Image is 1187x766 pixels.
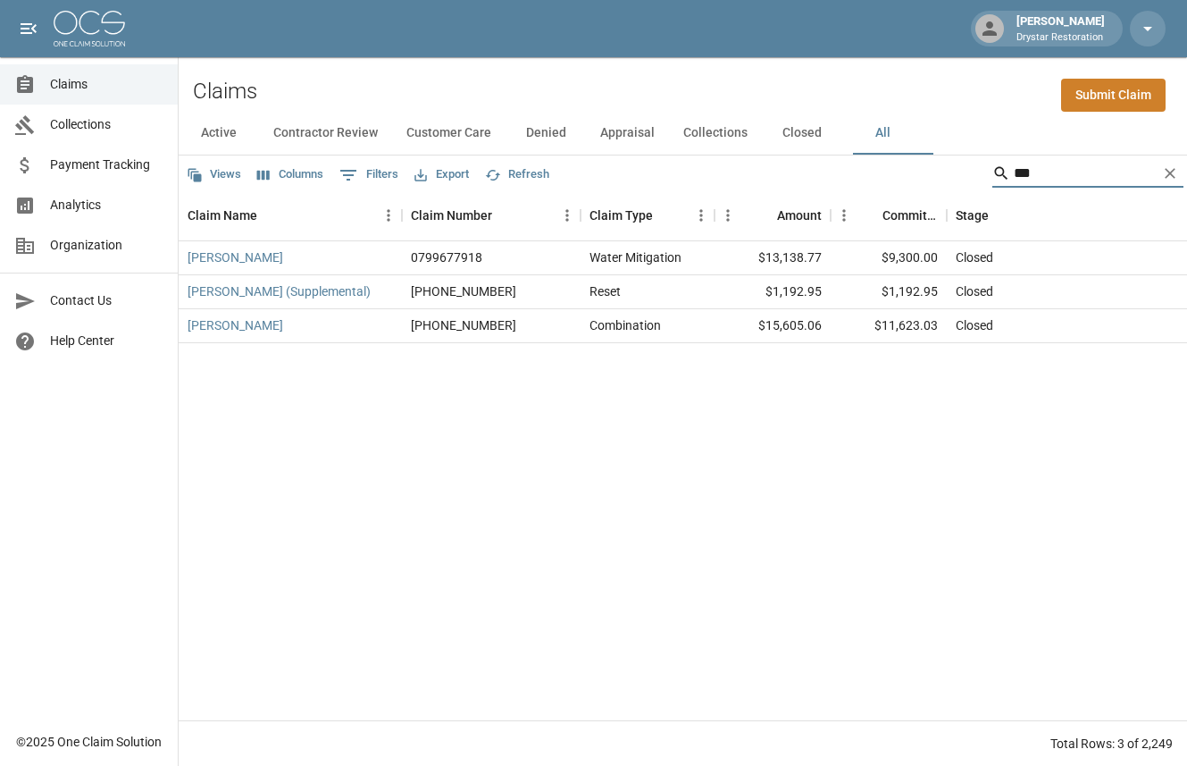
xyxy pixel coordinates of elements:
span: Collections [50,115,163,134]
div: Committed Amount [882,190,938,240]
button: Show filters [335,161,403,189]
div: Reset [589,282,621,300]
div: Closed [956,248,993,266]
div: Closed [956,282,993,300]
div: Claim Name [179,190,402,240]
button: Sort [492,203,517,228]
div: [PERSON_NAME] [1009,13,1112,45]
button: Sort [989,203,1014,228]
p: Drystar Restoration [1016,30,1105,46]
div: Claim Number [411,190,492,240]
div: 0799677918 [411,248,482,266]
h2: Claims [193,79,257,105]
button: Sort [857,203,882,228]
div: dynamic tabs [179,112,1187,155]
div: $9,300.00 [831,241,947,275]
button: Menu [715,202,741,229]
span: Claims [50,75,163,94]
button: Clear [1157,160,1183,187]
button: open drawer [11,11,46,46]
div: Claim Type [589,190,653,240]
div: Combination [589,316,661,334]
span: Contact Us [50,291,163,310]
button: Denied [506,112,586,155]
a: [PERSON_NAME] [188,316,283,334]
div: $11,623.03 [831,309,947,343]
a: Submit Claim [1061,79,1166,112]
button: Menu [688,202,715,229]
div: Amount [777,190,822,240]
span: Payment Tracking [50,156,163,174]
button: Refresh [481,161,554,189]
a: [PERSON_NAME] (Supplemental) [188,282,371,300]
div: Committed Amount [831,190,947,240]
div: Water Mitigation [589,248,681,266]
button: Closed [762,112,842,155]
div: © 2025 One Claim Solution [16,733,162,751]
span: Help Center [50,332,163,350]
div: $13,138.77 [715,241,831,275]
div: $15,605.06 [715,309,831,343]
div: Claim Number [402,190,581,240]
div: Claim Type [581,190,715,240]
button: Sort [752,203,777,228]
div: 01-007-087152 [411,316,516,334]
button: Menu [375,202,402,229]
div: Claim Name [188,190,257,240]
div: Stage [956,190,989,240]
button: Select columns [253,161,328,189]
img: ocs-logo-white-transparent.png [54,11,125,46]
button: All [842,112,923,155]
div: Search [992,159,1183,191]
button: Collections [669,112,762,155]
div: $1,192.95 [715,275,831,309]
button: Contractor Review [259,112,392,155]
button: Sort [257,203,282,228]
div: $1,192.95 [831,275,947,309]
button: Menu [831,202,857,229]
button: Sort [653,203,678,228]
a: [PERSON_NAME] [188,248,283,266]
button: Customer Care [392,112,506,155]
span: Organization [50,236,163,255]
button: Menu [554,202,581,229]
div: Total Rows: 3 of 2,249 [1050,735,1173,753]
button: Views [182,161,246,189]
button: Export [410,161,473,189]
button: Appraisal [586,112,669,155]
span: Analytics [50,196,163,215]
div: Closed [956,316,993,334]
div: Amount [715,190,831,240]
button: Active [179,112,259,155]
div: 01-007-087152 [411,282,516,300]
